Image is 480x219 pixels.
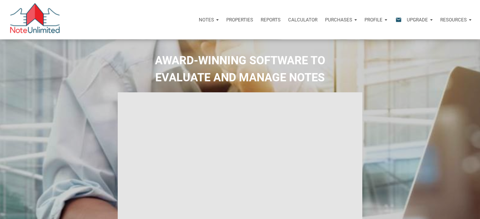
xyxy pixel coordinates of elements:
[284,10,321,29] a: Calculator
[261,17,281,23] p: Reports
[391,10,403,29] button: email
[364,17,382,23] p: Profile
[407,17,428,23] p: Upgrade
[325,17,352,23] p: Purchases
[5,52,475,86] h2: AWARD-WINNING SOFTWARE TO EVALUATE AND MANAGE NOTES
[288,17,317,23] p: Calculator
[395,16,402,23] i: email
[436,10,475,29] button: Resources
[257,10,284,29] button: Reports
[440,17,467,23] p: Resources
[361,10,391,29] button: Profile
[222,10,257,29] a: Properties
[195,10,222,29] button: Notes
[199,17,214,23] p: Notes
[321,10,361,29] button: Purchases
[403,10,436,29] button: Upgrade
[226,17,253,23] p: Properties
